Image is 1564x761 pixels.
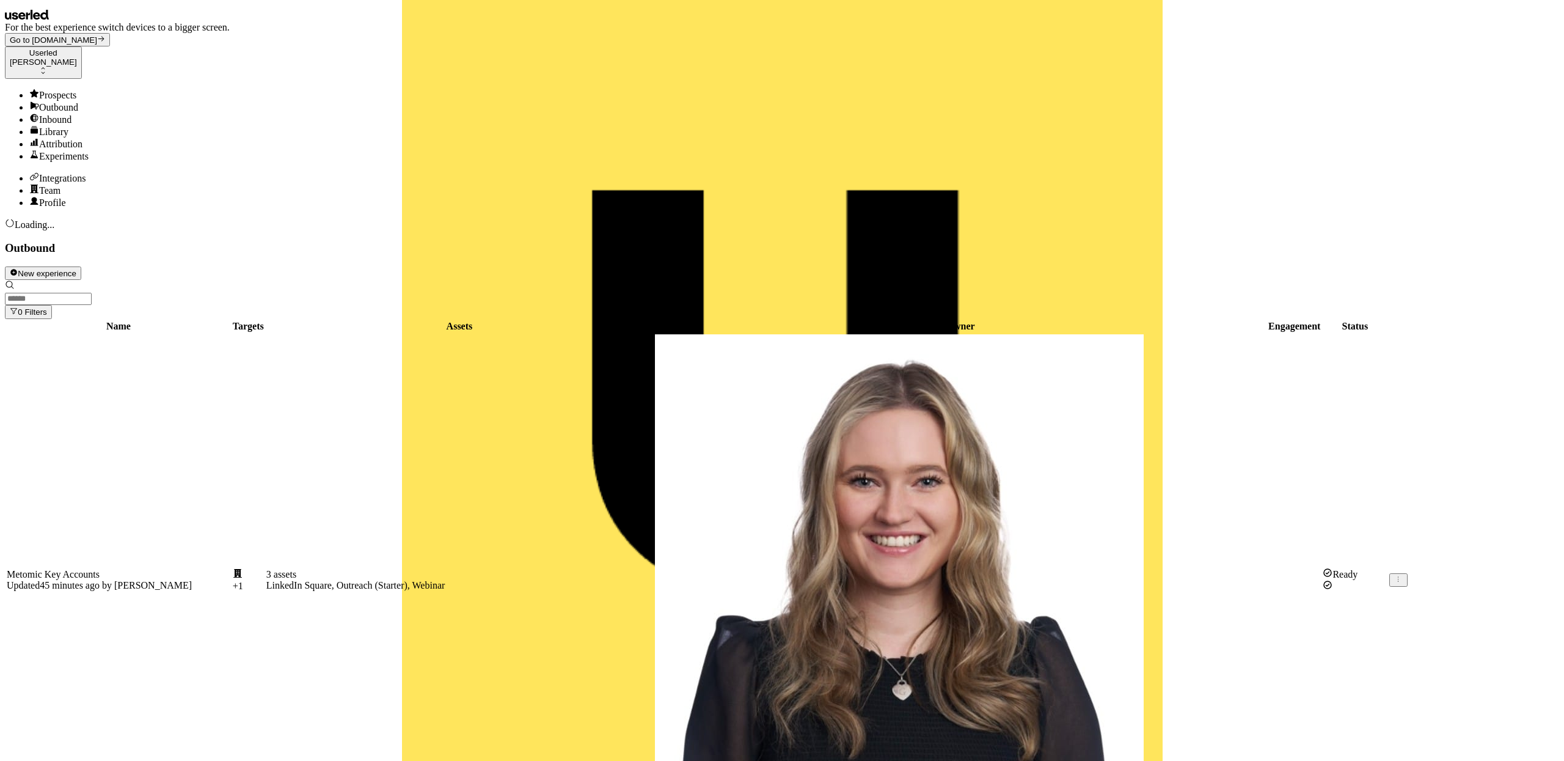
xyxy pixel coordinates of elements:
div: Profile [29,196,1559,208]
div: Outbound [29,101,1559,113]
div: Prospects [29,89,1559,101]
div: Attribution [29,138,1559,150]
div: side nav menu [5,46,1559,208]
button: Userled[PERSON_NAME] [5,46,82,78]
a: Go to attribution [29,138,1559,150]
a: Go to team [29,184,1559,196]
a: Go to Inbound [29,113,1559,125]
a: Go to profile [29,196,1559,208]
a: Go to templates [29,125,1559,138]
div: Integrations [29,172,1559,184]
div: Library [29,125,1559,138]
div: Experiments [29,150,1559,162]
div: Team [29,184,1559,196]
a: Go to outbound experience [29,101,1559,113]
a: Go to experiments [29,150,1559,162]
a: Go to integrations [29,172,1559,184]
a: Go to prospects [29,89,1559,101]
nav: Main [5,46,1559,208]
div: Inbound [29,113,1559,125]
